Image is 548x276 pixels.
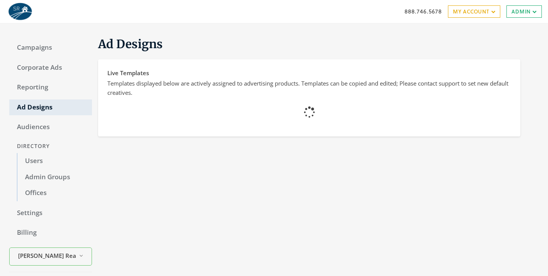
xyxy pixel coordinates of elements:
[17,169,92,185] a: Admin Groups
[6,2,34,21] img: Adwerx
[9,99,92,116] a: Ad Designs
[9,205,92,221] a: Settings
[9,60,92,76] a: Corporate Ads
[18,251,76,260] span: [PERSON_NAME] Realty
[9,119,92,135] a: Audiences
[9,139,92,153] div: Directory
[17,185,92,201] a: Offices
[9,40,92,56] a: Campaigns
[9,225,92,241] a: Billing
[107,79,511,97] div: Templates displayed below are actively assigned to advertising products. Templates can be copied ...
[17,153,92,169] a: Users
[98,37,520,52] h1: Ad Designs
[107,69,511,79] div: Live Templates
[9,247,92,266] button: [PERSON_NAME] Realty
[506,5,542,18] a: Admin
[448,5,500,18] a: My Account
[404,7,442,15] a: 888.746.5678
[9,79,92,96] a: Reporting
